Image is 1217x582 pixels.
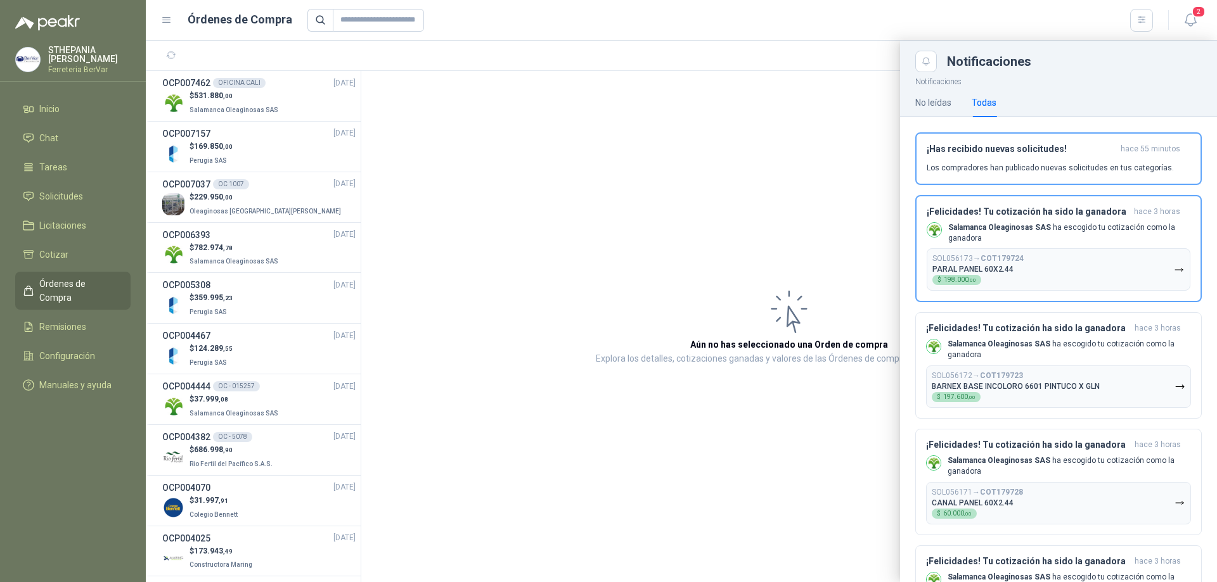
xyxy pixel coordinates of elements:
[39,102,60,116] span: Inicio
[48,66,131,73] p: Ferreteria BerVar
[1179,9,1202,32] button: 2
[926,323,1130,334] h3: ¡Felicidades! Tu cotización ha sido la ganadora
[39,131,58,145] span: Chat
[947,55,1202,68] div: Notificaciones
[926,365,1191,408] button: SOL056172→COT179723BARNEX BASE INCOLORO 6601 PINTUCO X GLN$197.600,00
[915,132,1202,185] button: ¡Has recibido nuevas solicitudes!hace 55 minutos Los compradores han publicado nuevas solicitudes...
[900,72,1217,88] p: Notificaciones
[948,573,1050,581] b: Salamanca Oleaginosas SAS
[943,394,976,400] span: 197.600
[932,382,1100,391] p: BARNEX BASE INCOLORO 6601 PINTUCO X GLN
[39,349,95,363] span: Configuración
[932,392,981,402] div: $
[927,456,941,470] img: Company Logo
[927,144,1116,155] h3: ¡Has recibido nuevas solicitudes!
[964,511,972,517] span: ,00
[932,498,1014,507] p: CANAL PANEL 60X2.44
[39,160,67,174] span: Tareas
[15,315,131,339] a: Remisiones
[969,277,976,283] span: ,00
[15,15,80,30] img: Logo peakr
[15,344,131,368] a: Configuración
[39,218,86,232] span: Licitaciones
[48,46,131,63] p: STHEPANIA [PERSON_NAME]
[932,509,977,519] div: $
[948,456,1050,465] b: Salamanca Oleaginosas SAS
[915,312,1202,419] button: ¡Felicidades! Tu cotización ha sido la ganadorahace 3 horas Company LogoSalamanca Oleaginosas SAS...
[39,277,119,305] span: Órdenes de Compra
[15,155,131,179] a: Tareas
[943,510,972,517] span: 60.000
[980,488,1023,497] b: COT179728
[944,277,976,283] span: 198.000
[927,248,1190,291] button: SOL056173→COT179724PARAL PANEL 60X2.44$198.000,00
[1192,6,1206,18] span: 2
[927,339,941,353] img: Company Logo
[15,126,131,150] a: Chat
[15,373,131,397] a: Manuales y ayuda
[1135,556,1181,567] span: hace 3 horas
[1134,206,1180,217] span: hace 3 horas
[15,213,131,237] a: Licitaciones
[39,378,112,392] span: Manuales y ayuda
[915,195,1202,303] button: ¡Felicidades! Tu cotización ha sido la ganadorahace 3 horas Company LogoSalamanca Oleaginosas SAS...
[932,275,981,285] div: $
[968,395,976,400] span: ,00
[16,47,40,72] img: Company Logo
[932,265,1014,274] p: PARAL PANEL 60X2.44
[915,96,951,110] div: No leídas
[926,482,1191,524] button: SOL056171→COT179728CANAL PANEL 60X2.44$60.000,00
[15,272,131,310] a: Órdenes de Compra
[948,339,1050,348] b: Salamanca Oleaginosas SAS
[926,440,1130,450] h3: ¡Felicidades! Tu cotización ha sido la ganadora
[1135,440,1181,450] span: hace 3 horas
[39,189,83,203] span: Solicitudes
[980,371,1023,380] b: COT179723
[927,162,1174,174] p: Los compradores han publicado nuevas solicitudes en tus categorías.
[188,11,292,28] h1: Órdenes de Compra
[15,184,131,208] a: Solicitudes
[972,96,996,110] div: Todas
[926,556,1130,567] h3: ¡Felicidades! Tu cotización ha sido la ganadora
[932,488,1023,497] p: SOL056171 →
[1135,323,1181,334] span: hace 3 horas
[15,97,131,121] a: Inicio
[981,254,1024,263] b: COT179724
[948,223,1051,232] b: Salamanca Oleaginosas SAS
[39,248,68,262] span: Cotizar
[932,254,1024,263] p: SOL056173 →
[1121,144,1180,155] span: hace 55 minutos
[15,243,131,267] a: Cotizar
[932,371,1023,381] p: SOL056172 →
[948,455,1191,477] p: ha escogido tu cotización como la ganadora
[927,206,1129,217] h3: ¡Felicidades! Tu cotización ha sido la ganadora
[915,429,1202,535] button: ¡Felicidades! Tu cotización ha sido la ganadorahace 3 horas Company LogoSalamanca Oleaginosas SAS...
[948,222,1190,244] p: ha escogido tu cotización como la ganadora
[39,320,86,334] span: Remisiones
[948,339,1191,360] p: ha escogido tu cotización como la ganadora
[927,223,941,237] img: Company Logo
[915,51,937,72] button: Close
